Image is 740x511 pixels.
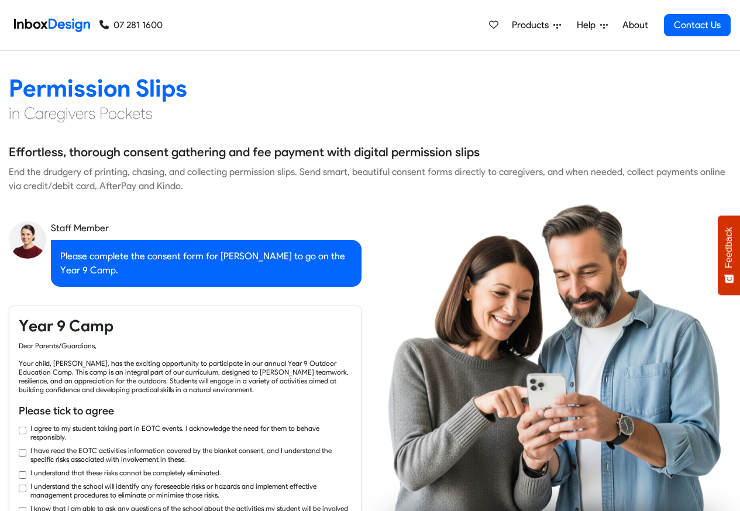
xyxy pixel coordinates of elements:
[9,221,46,259] img: staff_avatar.png
[19,315,352,337] h4: Year 9 Camp
[19,341,352,394] div: Dear Parents/Guardians, Your child, [PERSON_NAME], has the exciting opportunity to participate in...
[51,221,362,235] div: Staff Member
[507,13,566,37] a: Products
[99,18,163,32] a: 07 281 1600
[718,215,740,295] button: Feedback - Show survey
[9,103,731,124] h4: in Caregivers Pockets
[19,403,352,419] h6: Please tick to agree
[9,143,480,161] h5: Effortless, thorough consent gathering and fee payment with digital permission slips
[512,18,553,32] span: Products
[9,165,731,193] div: End the drudgery of printing, chasing, and collecting permission slips. Send smart, beautiful con...
[51,240,362,287] div: Please complete the consent form for [PERSON_NAME] to go on the Year 9 Camp.
[30,446,352,464] label: I have read the EOTC activities information covered by the blanket consent, and I understand the ...
[577,18,600,32] span: Help
[724,227,734,268] span: Feedback
[664,14,731,36] a: Contact Us
[30,424,352,441] label: I agree to my student taking part in EOTC events. I acknowledge the need for them to behave respo...
[572,13,612,37] a: Help
[9,73,731,103] h2: Permission Slips
[30,482,352,499] label: I understand the school will identify any foreseeable risks or hazards and implement effective ma...
[30,468,221,477] label: I understand that these risks cannot be completely eliminated.
[619,13,651,37] a: About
